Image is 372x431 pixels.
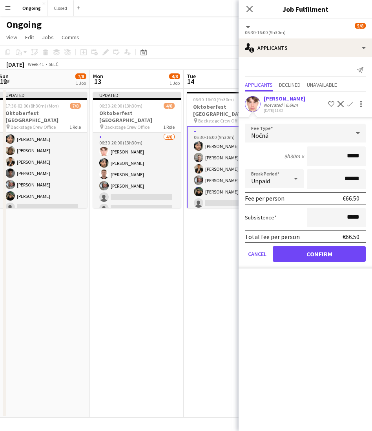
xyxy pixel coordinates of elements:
[58,32,82,42] a: Comms
[284,153,304,160] div: 9h30m x
[76,80,86,86] div: 1 Job
[26,61,46,67] span: Week 41
[22,32,37,42] a: Edit
[264,102,284,108] div: Not rated
[343,233,359,241] div: €66.50
[245,214,277,221] label: Subsistence
[99,103,142,109] span: 06:30-20:00 (13h30m)
[11,124,56,130] span: Backstage Crew Office
[92,77,103,86] span: 13
[42,34,54,41] span: Jobs
[245,246,270,262] button: Cancel
[273,246,366,262] button: Confirm
[198,118,243,124] span: Backstage Crew Office
[251,177,270,185] span: Unpaid
[104,124,150,130] span: Backstage Crew Office
[193,97,234,102] span: 06:30-16:00 (9h30m)
[239,38,372,57] div: Applicants
[245,82,273,88] span: Applicants
[239,4,372,14] h3: Job Fulfilment
[187,103,275,117] h3: Oktoberfest [GEOGRAPHIC_DATA]
[93,92,181,208] app-job-card: Updated06:30-20:00 (13h30m)4/8Oktoberfest [GEOGRAPHIC_DATA] Backstage Crew Office1 Role4/806:30-2...
[170,80,180,86] div: 1 Job
[93,110,181,124] h3: Oktoberfest [GEOGRAPHIC_DATA]
[186,77,196,86] span: 14
[69,124,81,130] span: 1 Role
[284,102,299,108] div: 6.6km
[164,103,175,109] span: 4/8
[187,126,275,234] app-card-role: 1A5/806:30-16:00 (9h30m)[PERSON_NAME][PERSON_NAME][PERSON_NAME][PERSON_NAME][PERSON_NAME]
[62,34,79,41] span: Comms
[49,61,58,67] div: SELČ
[187,73,196,80] span: Tue
[187,92,275,208] app-job-card: 06:30-16:00 (9h30m)5/8Oktoberfest [GEOGRAPHIC_DATA] Backstage Crew Office1 Role1A5/806:30-16:00 (...
[307,82,337,88] span: Unavailable
[6,60,24,68] div: [DATE]
[169,73,180,79] span: 4/8
[245,29,366,35] div: 06:30-16:00 (9h30m)
[16,0,47,16] button: Ongoing
[75,73,86,79] span: 7/8
[93,133,181,239] app-card-role: 4/806:30-20:00 (13h30m)[PERSON_NAME][PERSON_NAME][PERSON_NAME][PERSON_NAME]
[264,108,305,113] div: [DATE] 11:02
[5,103,59,109] span: 17:30-02:00 (8h30m) (Mon)
[245,233,300,241] div: Total fee per person
[264,95,305,102] div: [PERSON_NAME]
[355,23,366,29] span: 5/8
[245,194,284,202] div: Fee per person
[251,131,268,139] span: Nočná
[6,34,17,41] span: View
[163,124,175,130] span: 1 Role
[70,103,81,109] span: 7/8
[343,194,359,202] div: €66.50
[39,32,57,42] a: Jobs
[93,92,181,98] div: Updated
[3,32,20,42] a: View
[25,34,34,41] span: Edit
[93,73,103,80] span: Mon
[47,0,74,16] button: Closed
[279,82,301,88] span: Declined
[6,19,42,31] h1: Ongoing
